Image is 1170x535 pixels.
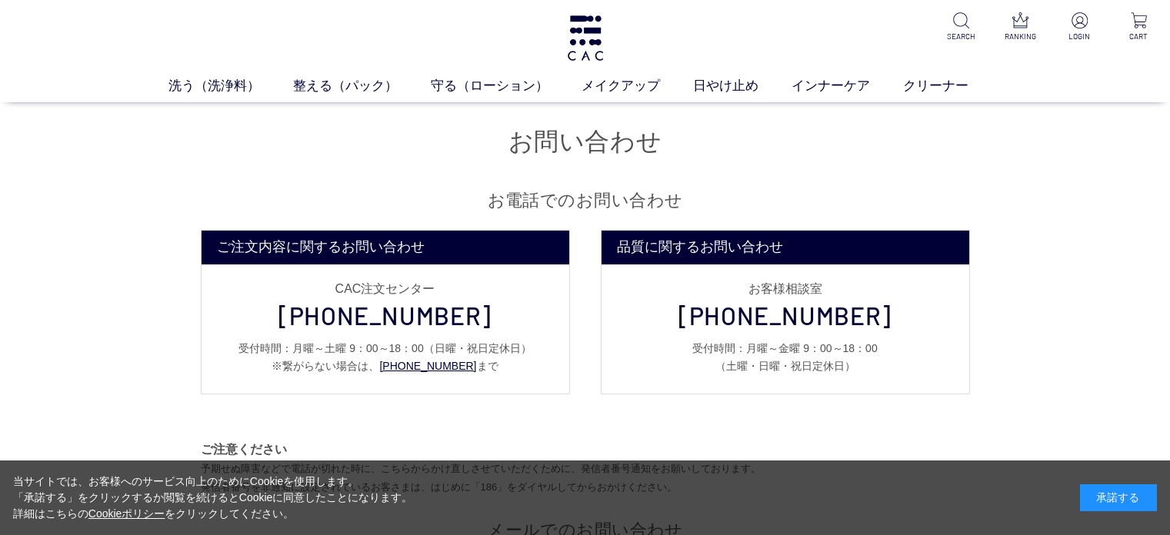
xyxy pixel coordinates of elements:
[1120,12,1158,42] a: CART
[293,76,431,96] a: 整える（パック）
[582,76,693,96] a: メイクアップ
[903,76,1002,96] a: クリーナー
[201,189,970,211] h2: お電話でのお問い合わせ
[13,474,413,522] div: 当サイトでは、お客様へのサービス向上のためにCookieを使用します。 「承諾する」をクリックするか閲覧を続けるとCookieに同意したことになります。 詳細はこちらの をクリックしてください。
[1061,31,1098,42] p: LOGIN
[1061,12,1098,42] a: LOGIN
[617,340,954,375] p: 受付時間：月曜～金曜 9：00～18：00 （土曜・日曜・祝日定休日）
[693,76,792,96] a: 日やけ止め
[942,31,980,42] p: SEARCH
[217,357,554,375] p: ※繋がらない場合は、 まで
[431,76,582,96] a: 守る（ローション）
[565,15,605,61] img: logo
[1002,12,1039,42] a: RANKING
[88,507,165,520] a: Cookieポリシー
[792,76,903,96] a: インナーケア
[202,231,569,264] dt: ご注文内容に関するお問い合わせ
[1002,31,1039,42] p: RANKING
[617,283,954,295] div: お客様相談室
[602,231,969,264] dt: 品質に関するお問い合わせ
[168,76,293,96] a: 洗う（洗浄料）
[1080,484,1157,511] div: 承諾する
[201,125,970,158] h1: お問い合わせ
[201,440,970,459] p: ご注意ください
[217,340,554,357] p: 受付時間：月曜～土曜 9：00～18：00 （日曜・祝日定休日）
[217,283,554,295] div: CAC注文センター
[942,12,980,42] a: SEARCH
[1120,31,1158,42] p: CART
